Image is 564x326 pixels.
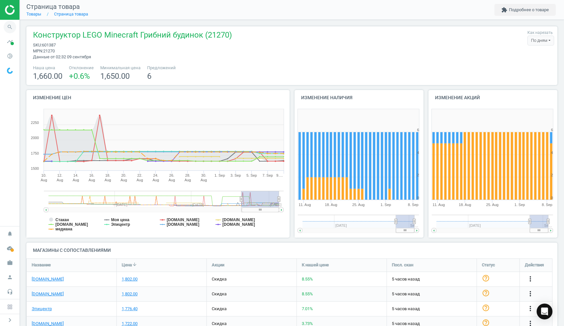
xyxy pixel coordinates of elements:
i: more_vert [526,275,534,283]
i: pie_chart_outlined [4,50,16,62]
tspan: 12. [57,173,62,177]
tspan: 11. Aug [432,203,445,207]
i: more_vert [526,290,534,298]
h4: Изменение цен [26,90,290,105]
text: 2250 [31,121,39,125]
tspan: 1. Sep [214,173,225,177]
tspan: 26. [169,173,174,177]
tspan: Моя цена [111,218,130,222]
button: more_vert [526,290,534,298]
tspan: 18. Aug [325,203,337,207]
tspan: Se… [410,223,418,227]
h4: Изменение наличия [295,90,423,105]
tspan: Стакан [55,218,69,222]
tspan: медиана [55,227,72,231]
tspan: Aug [169,178,175,182]
text: 2000 [31,136,39,140]
span: Отклонение [69,65,94,71]
tspan: 3. Sep [231,173,241,177]
span: 601387 [42,43,56,47]
span: Минимальная цена [100,65,141,71]
span: 8.55 % [302,291,313,296]
tspan: 25. Aug [352,203,364,207]
span: К нашей цене [302,262,329,268]
text: 1500 [31,166,39,170]
text: 2 [551,173,553,177]
i: help_outline [482,304,490,312]
tspan: [DOMAIN_NAME] [167,218,200,222]
span: скидка [212,321,227,326]
i: chevron_right [6,316,14,324]
tspan: Aug [105,178,111,182]
span: Конструктор LEGO Minecraft Грибний будинок (21270) [33,30,232,42]
span: +0.6 % [69,72,90,81]
span: Действия [525,262,544,268]
tspan: 10. [41,173,46,177]
tspan: Se… [544,223,552,227]
button: extensionПодробнее о товаре [494,4,556,16]
i: search [4,21,16,33]
text: 1750 [31,151,39,155]
button: more_vert [526,305,534,313]
span: Страница товара [26,3,80,11]
a: [DOMAIN_NAME] [32,291,64,297]
div: 1,776.40 [122,306,138,312]
span: скидка [212,277,227,282]
span: Предложений [147,65,176,71]
i: person [4,271,16,283]
text: 2 [417,173,419,177]
tspan: 8. Sep [542,203,552,207]
h4: Магазины с сопоставлениями [26,243,557,258]
img: wGWNvw8QSZomAAAAABJRU5ErkJggg== [7,68,13,74]
tspan: 25. Aug [486,203,498,207]
tspan: 22. [137,173,142,177]
tspan: [DOMAIN_NAME] [222,218,255,222]
i: help_outline [482,274,490,282]
tspan: 16. [89,173,94,177]
div: 1,802.00 [122,276,138,282]
span: Акции [212,262,224,268]
tspan: [DOMAIN_NAME] [167,222,200,227]
tspan: Aug [41,178,47,182]
span: Статус [482,262,495,268]
i: work [4,256,16,269]
tspan: Aug [57,178,63,182]
tspan: 18. [105,173,110,177]
tspan: 20. [121,173,126,177]
div: По дням [527,36,554,45]
span: 21270 [43,48,55,53]
text: 6 [551,128,553,132]
span: Данные от 02:32 09 сентября [33,54,91,59]
tspan: [DOMAIN_NAME] [222,222,255,227]
a: Товары [26,12,41,16]
label: Как нарезать [527,30,553,36]
img: ajHJNr6hYgQAAAAASUVORK5CYII= [5,5,52,15]
span: 1,650.00 [100,72,130,81]
i: help_outline [482,289,490,297]
span: скидка [212,306,227,311]
span: 7.01 % [302,306,313,311]
span: Наша цена [33,65,62,71]
a: Страница товара [54,12,88,16]
i: extension [501,7,507,13]
i: headset_mic [4,285,16,298]
span: Цена [122,262,132,268]
span: 5 часов назад [392,291,472,297]
span: Название [32,262,51,268]
tspan: 24. [153,173,158,177]
text: 0 [551,196,553,200]
tspan: 28. [185,173,190,177]
i: cloud_done [4,242,16,254]
span: 8.55 % [302,277,313,282]
tspan: 5. Sep [246,173,257,177]
button: more_vert [526,275,534,283]
span: 5 часов назад [392,306,472,312]
h4: Изменение акций [428,90,557,105]
tspan: [DOMAIN_NAME] [55,222,88,227]
tspan: Aug [137,178,143,182]
i: notifications [4,227,16,240]
tspan: Aug [121,178,127,182]
i: timeline [4,35,16,48]
tspan: 7. Sep [263,173,273,177]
